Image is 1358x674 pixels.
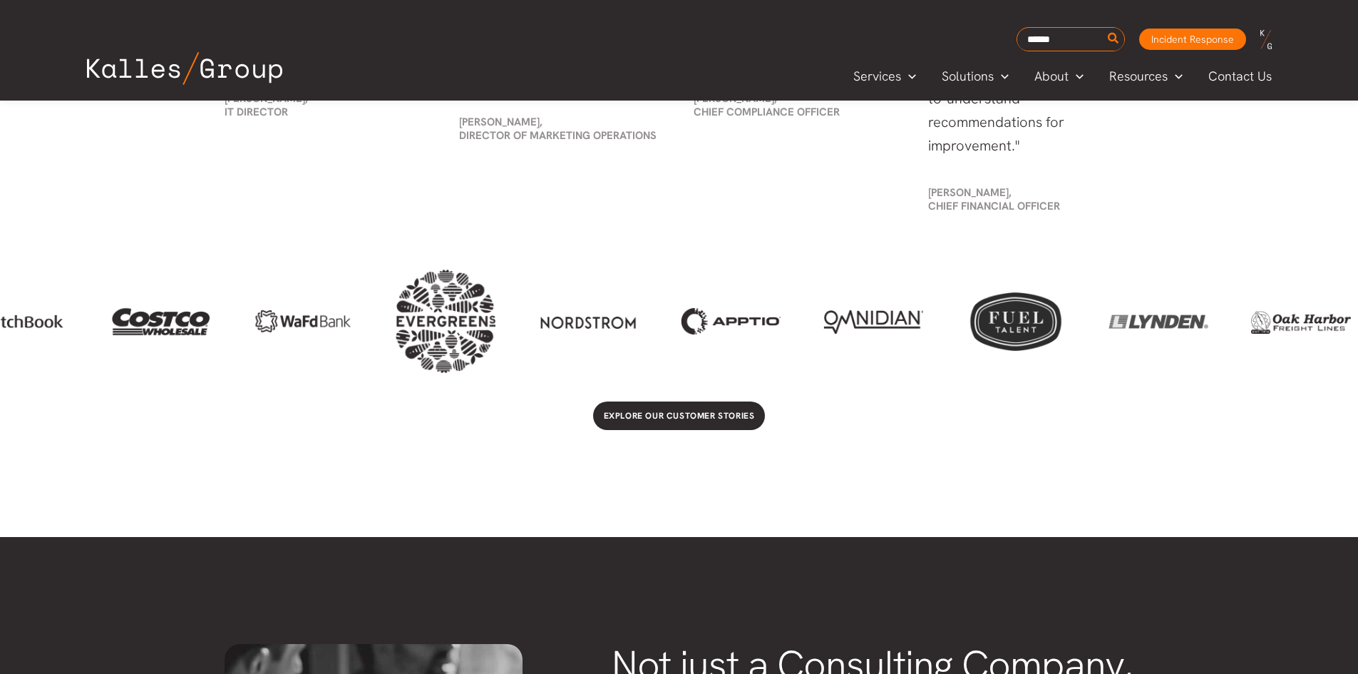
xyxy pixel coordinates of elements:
span: Solutions [942,66,994,87]
span: Services [853,66,901,87]
a: Contact Us [1195,66,1286,87]
a: ServicesMenu Toggle [840,66,929,87]
span: Menu Toggle [994,66,1009,87]
a: ResourcesMenu Toggle [1096,66,1195,87]
span: Contact Us [1208,66,1272,87]
img: Kalles Group [87,52,282,85]
span: Explore our customer stories [604,410,755,422]
button: Search [1105,28,1123,51]
span: Menu Toggle [1069,66,1084,87]
span: Menu Toggle [1168,66,1183,87]
nav: Primary Site Navigation [840,64,1285,88]
a: SolutionsMenu Toggle [929,66,1022,87]
a: AboutMenu Toggle [1022,66,1096,87]
span: Resources [1109,66,1168,87]
span: [PERSON_NAME], Chief Compliance Officer [694,91,840,119]
a: Explore our customer stories [593,402,766,430]
span: [PERSON_NAME], IT Director [225,91,308,119]
span: Menu Toggle [901,66,916,87]
span: About [1034,66,1069,87]
span: [PERSON_NAME], Chief Financial Officer [928,185,1060,213]
a: Incident Response [1139,29,1246,50]
span: [PERSON_NAME], Director of Marketing Operations [459,115,657,143]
